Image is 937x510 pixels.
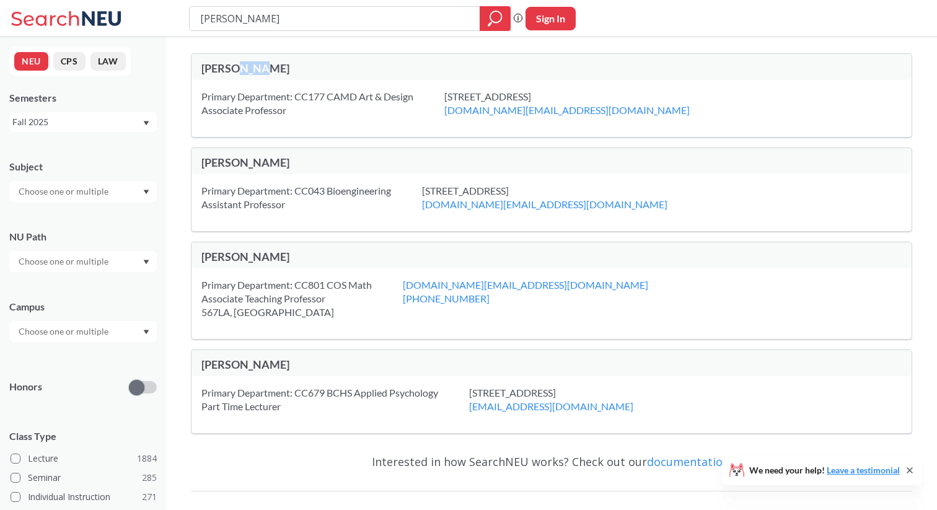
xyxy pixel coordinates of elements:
[143,260,149,265] svg: Dropdown arrow
[749,466,900,475] span: We need your help!
[11,451,157,467] label: Lecture
[191,444,912,480] div: Interested in how SearchNEU works? Check out our
[647,454,732,469] a: documentation!
[201,156,552,169] div: [PERSON_NAME]
[403,292,490,304] a: [PHONE_NUMBER]
[142,471,157,485] span: 285
[422,184,698,211] div: [STREET_ADDRESS]
[201,184,422,211] div: Primary Department: CC043 Bioengineering Assistant Professor
[143,330,149,335] svg: Dropdown arrow
[142,490,157,504] span: 271
[480,6,511,31] div: magnifying glass
[12,115,142,129] div: Fall 2025
[9,429,157,443] span: Class Type
[488,10,503,27] svg: magnifying glass
[201,90,444,117] div: Primary Department: CC177 CAMD Art & Design Associate Professor
[90,52,126,71] button: LAW
[201,250,552,263] div: [PERSON_NAME]
[53,52,86,71] button: CPS
[9,91,157,105] div: Semesters
[9,380,42,394] p: Honors
[14,52,48,71] button: NEU
[827,465,900,475] a: Leave a testimonial
[201,61,552,75] div: [PERSON_NAME]
[201,358,552,371] div: [PERSON_NAME]
[469,400,633,412] a: [EMAIL_ADDRESS][DOMAIN_NAME]
[9,112,157,132] div: Fall 2025Dropdown arrow
[444,104,690,116] a: [DOMAIN_NAME][EMAIL_ADDRESS][DOMAIN_NAME]
[143,121,149,126] svg: Dropdown arrow
[9,181,157,202] div: Dropdown arrow
[12,184,117,199] input: Choose one or multiple
[403,279,648,291] a: [DOMAIN_NAME][EMAIL_ADDRESS][DOMAIN_NAME]
[444,90,721,117] div: [STREET_ADDRESS]
[137,452,157,465] span: 1884
[526,7,576,30] button: Sign In
[12,324,117,339] input: Choose one or multiple
[422,198,667,210] a: [DOMAIN_NAME][EMAIL_ADDRESS][DOMAIN_NAME]
[201,278,403,319] div: Primary Department: CC801 COS Math Associate Teaching Professor 567LA, [GEOGRAPHIC_DATA]
[12,254,117,269] input: Choose one or multiple
[11,470,157,486] label: Seminar
[143,190,149,195] svg: Dropdown arrow
[201,386,469,413] div: Primary Department: CC679 BCHS Applied Psychology Part Time Lecturer
[9,230,157,244] div: NU Path
[11,489,157,505] label: Individual Instruction
[469,386,664,413] div: [STREET_ADDRESS]
[9,300,157,314] div: Campus
[9,321,157,342] div: Dropdown arrow
[9,160,157,174] div: Subject
[9,251,157,272] div: Dropdown arrow
[199,8,471,29] input: Class, professor, course number, "phrase"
